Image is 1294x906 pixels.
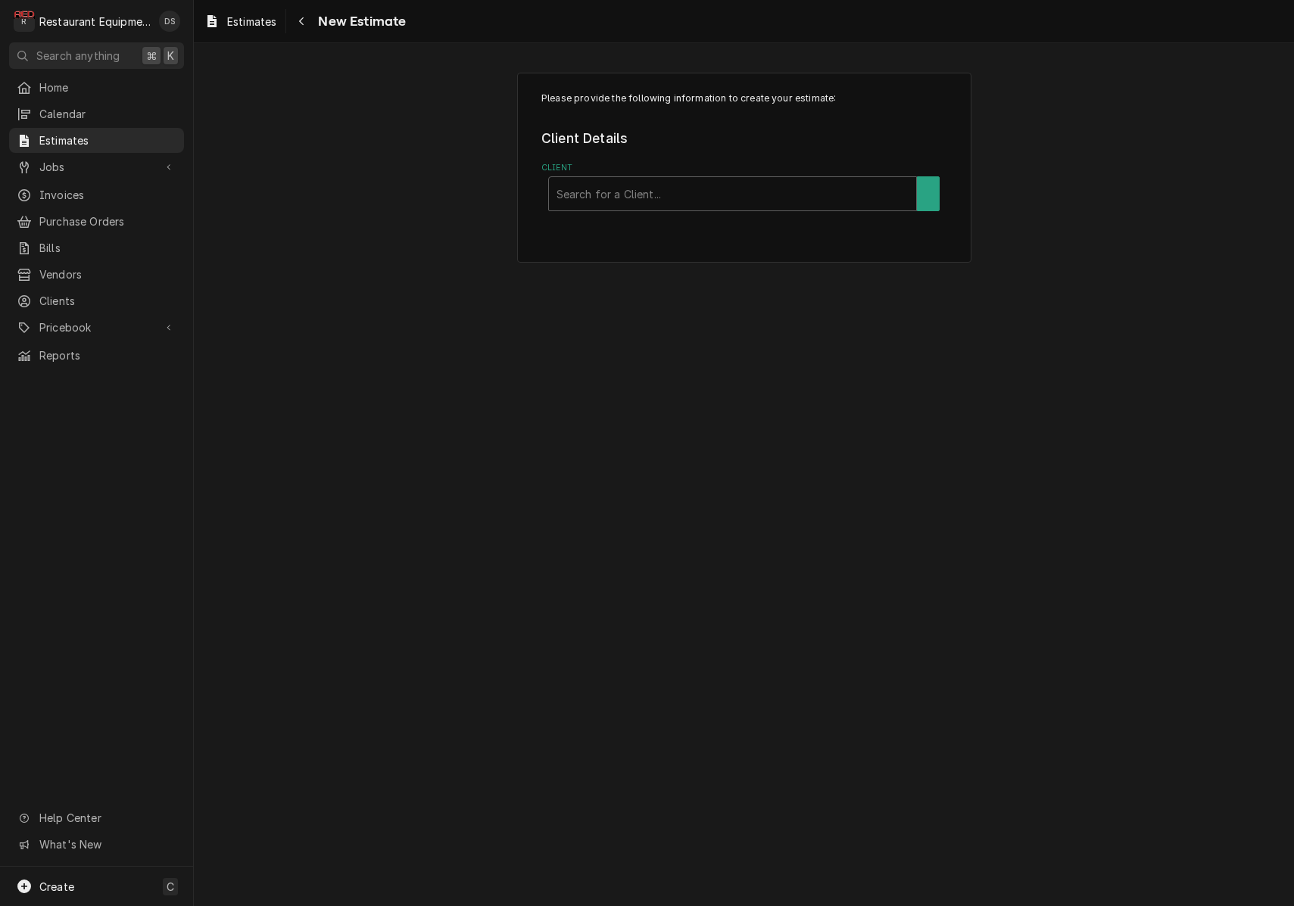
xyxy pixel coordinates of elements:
[39,159,154,175] span: Jobs
[9,343,184,368] a: Reports
[39,79,176,95] span: Home
[517,73,971,263] div: Estimate Create/Update
[313,11,406,32] span: New Estimate
[227,14,276,30] span: Estimates
[39,293,176,309] span: Clients
[9,209,184,234] a: Purchase Orders
[167,48,174,64] span: K
[39,347,176,363] span: Reports
[9,101,184,126] a: Calendar
[541,162,946,174] label: Client
[39,880,74,893] span: Create
[9,42,184,69] button: Search anything⌘K
[9,805,184,830] a: Go to Help Center
[14,11,35,32] div: Restaurant Equipment Diagnostics's Avatar
[167,879,174,895] span: C
[541,129,946,148] legend: Client Details
[39,266,176,282] span: Vendors
[36,48,120,64] span: Search anything
[14,11,35,32] div: R
[9,288,184,313] a: Clients
[39,240,176,256] span: Bills
[198,9,282,34] a: Estimates
[289,9,313,33] button: Navigate back
[39,14,151,30] div: Restaurant Equipment Diagnostics
[39,187,176,203] span: Invoices
[9,182,184,207] a: Invoices
[9,75,184,100] a: Home
[39,810,175,826] span: Help Center
[39,213,176,229] span: Purchase Orders
[9,262,184,287] a: Vendors
[39,319,154,335] span: Pricebook
[9,315,184,340] a: Go to Pricebook
[917,176,940,211] button: Create New Client
[159,11,180,32] div: Derek Stewart's Avatar
[9,235,184,260] a: Bills
[9,128,184,153] a: Estimates
[541,162,946,211] div: Client
[146,48,157,64] span: ⌘
[159,11,180,32] div: DS
[39,132,176,148] span: Estimates
[39,836,175,852] span: What's New
[541,92,946,211] div: Estimate Create/Update Form
[9,832,184,857] a: Go to What's New
[39,106,176,122] span: Calendar
[541,92,946,105] p: Please provide the following information to create your estimate:
[9,154,184,179] a: Go to Jobs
